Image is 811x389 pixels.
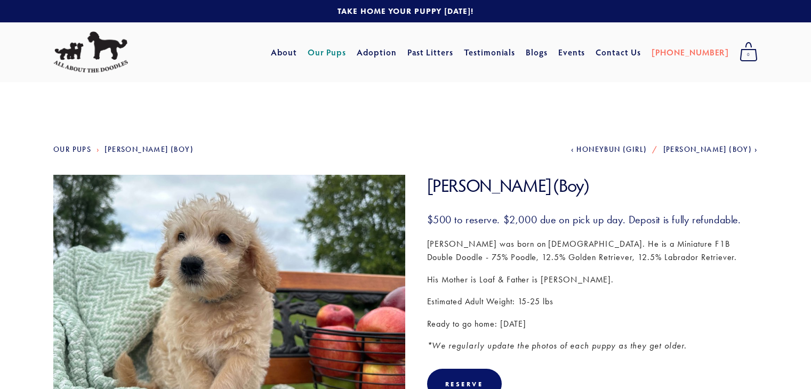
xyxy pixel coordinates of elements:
[734,39,763,66] a: 0 items in cart
[271,43,297,62] a: About
[427,175,758,197] h1: [PERSON_NAME] (Boy)
[464,43,516,62] a: Testimonials
[427,317,758,331] p: Ready to go home: [DATE]
[558,43,585,62] a: Events
[427,273,758,287] p: His Mother is Loaf & Father is [PERSON_NAME].
[427,213,758,226] h3: $500 to reserve. $2,000 due on pick up day. Deposit is fully refundable.
[445,380,484,388] div: Reserve
[740,48,758,62] span: 0
[407,46,454,58] a: Past Litters
[53,145,91,154] a: Our Pups
[357,43,397,62] a: Adoption
[652,43,729,62] a: [PHONE_NUMBER]
[308,43,347,62] a: Our Pups
[427,295,758,309] p: Estimated Adult Weight: 15-25 lbs
[427,237,758,264] p: [PERSON_NAME] was born on [DEMOGRAPHIC_DATA]. He is a Miniature F1B Double Doodle - 75% Poodle, 1...
[596,43,641,62] a: Contact Us
[526,43,548,62] a: Blogs
[427,341,687,351] em: *We regularly update the photos of each puppy as they get older.
[663,145,752,154] span: [PERSON_NAME] (Boy)
[576,145,647,154] span: Honeybun (Girl)
[53,31,128,73] img: All About The Doodles
[105,145,194,154] a: [PERSON_NAME] (Boy)
[571,145,647,154] a: Honeybun (Girl)
[663,145,758,154] a: [PERSON_NAME] (Boy)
